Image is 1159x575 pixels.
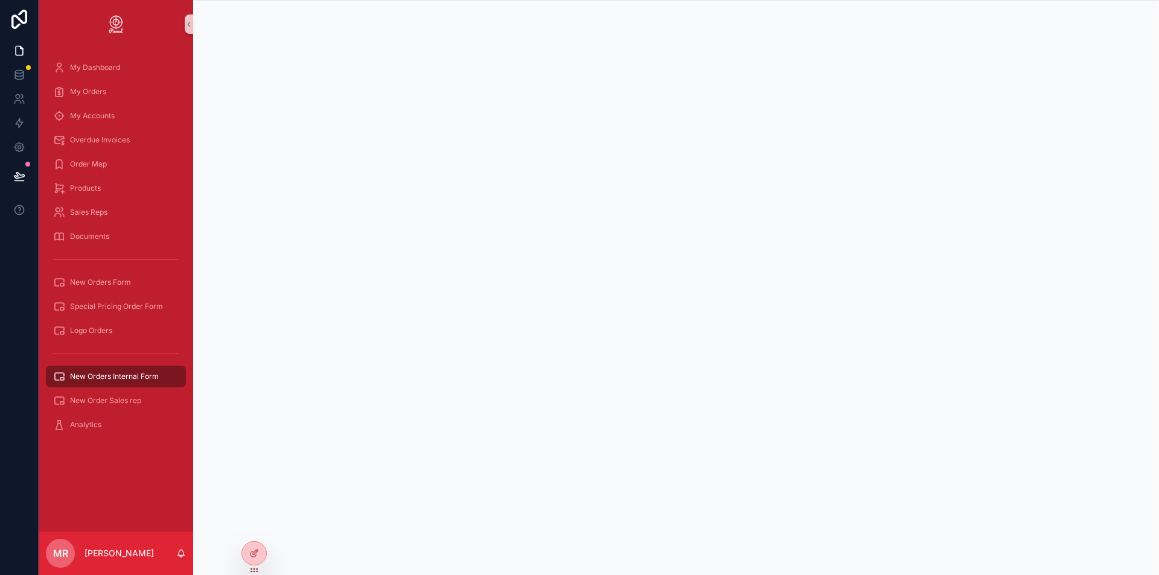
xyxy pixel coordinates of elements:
span: New Order Sales rep [70,396,141,405]
span: Analytics [70,420,101,430]
a: Analytics [46,414,186,436]
a: New Orders Internal Form [46,366,186,387]
a: New Orders Form [46,272,186,293]
span: Documents [70,232,109,241]
a: Logo Orders [46,320,186,342]
a: My Dashboard [46,57,186,78]
span: Logo Orders [70,326,112,335]
span: Overdue Invoices [70,135,130,145]
span: Order Map [70,159,107,169]
a: Special Pricing Order Form [46,296,186,317]
span: New Orders Form [70,278,131,287]
p: [PERSON_NAME] [85,547,154,559]
span: My Accounts [70,111,115,121]
span: New Orders Internal Form [70,372,159,381]
span: Special Pricing Order Form [70,302,163,311]
a: Products [46,177,186,199]
a: My Accounts [46,105,186,127]
a: My Orders [46,81,186,103]
a: Overdue Invoices [46,129,186,151]
span: My Orders [70,87,106,97]
img: App logo [106,14,126,34]
span: Sales Reps [70,208,107,217]
a: Documents [46,226,186,247]
span: MR [53,546,68,561]
a: Order Map [46,153,186,175]
a: Sales Reps [46,202,186,223]
div: scrollable content [39,48,193,451]
span: My Dashboard [70,63,120,72]
span: Products [70,183,101,193]
a: New Order Sales rep [46,390,186,411]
